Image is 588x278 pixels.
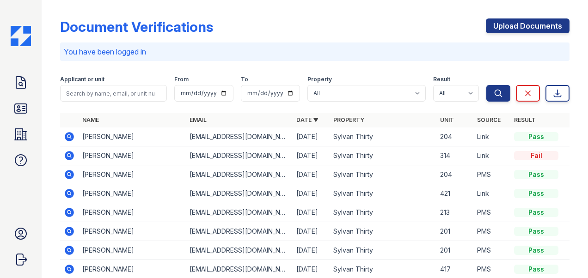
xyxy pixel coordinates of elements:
[473,203,510,222] td: PMS
[333,116,364,123] a: Property
[514,208,558,217] div: Pass
[436,203,473,222] td: 213
[79,127,185,146] td: [PERSON_NAME]
[79,184,185,203] td: [PERSON_NAME]
[293,184,330,203] td: [DATE]
[79,241,185,260] td: [PERSON_NAME]
[296,116,318,123] a: Date ▼
[473,165,510,184] td: PMS
[330,241,436,260] td: Sylvan Thirty
[436,146,473,165] td: 314
[473,146,510,165] td: Link
[79,203,185,222] td: [PERSON_NAME]
[293,165,330,184] td: [DATE]
[79,222,185,241] td: [PERSON_NAME]
[307,76,332,83] label: Property
[186,184,293,203] td: [EMAIL_ADDRESS][DOMAIN_NAME]
[514,170,558,179] div: Pass
[436,222,473,241] td: 201
[60,85,167,102] input: Search by name, email, or unit number
[60,18,213,35] div: Document Verifications
[186,222,293,241] td: [EMAIL_ADDRESS][DOMAIN_NAME]
[79,165,185,184] td: [PERSON_NAME]
[473,127,510,146] td: Link
[514,116,536,123] a: Result
[473,222,510,241] td: PMS
[330,127,436,146] td: Sylvan Thirty
[293,241,330,260] td: [DATE]
[186,241,293,260] td: [EMAIL_ADDRESS][DOMAIN_NAME]
[436,127,473,146] td: 204
[293,127,330,146] td: [DATE]
[514,246,558,255] div: Pass
[293,222,330,241] td: [DATE]
[293,146,330,165] td: [DATE]
[514,227,558,236] div: Pass
[186,203,293,222] td: [EMAIL_ADDRESS][DOMAIN_NAME]
[436,165,473,184] td: 204
[473,184,510,203] td: Link
[330,165,436,184] td: Sylvan Thirty
[440,116,454,123] a: Unit
[436,184,473,203] td: 421
[514,151,558,160] div: Fail
[190,116,207,123] a: Email
[186,127,293,146] td: [EMAIL_ADDRESS][DOMAIN_NAME]
[293,203,330,222] td: [DATE]
[82,116,99,123] a: Name
[186,146,293,165] td: [EMAIL_ADDRESS][DOMAIN_NAME]
[514,189,558,198] div: Pass
[433,76,450,83] label: Result
[330,203,436,222] td: Sylvan Thirty
[330,184,436,203] td: Sylvan Thirty
[60,76,104,83] label: Applicant or unit
[477,116,501,123] a: Source
[241,76,248,83] label: To
[486,18,570,33] a: Upload Documents
[514,132,558,141] div: Pass
[436,241,473,260] td: 201
[11,26,31,46] img: CE_Icon_Blue-c292c112584629df590d857e76928e9f676e5b41ef8f769ba2f05ee15b207248.png
[330,146,436,165] td: Sylvan Thirty
[473,241,510,260] td: PMS
[64,46,566,57] p: You have been logged in
[330,222,436,241] td: Sylvan Thirty
[174,76,189,83] label: From
[514,265,558,274] div: Pass
[79,146,185,165] td: [PERSON_NAME]
[186,165,293,184] td: [EMAIL_ADDRESS][DOMAIN_NAME]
